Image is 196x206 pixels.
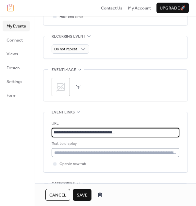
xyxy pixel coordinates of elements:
span: Save [77,192,88,198]
span: Categories [52,180,75,187]
a: My Account [128,5,151,11]
span: Upgrade 🚀 [160,5,186,11]
span: Recurring event [52,33,85,40]
span: Views [7,51,18,57]
a: Form [3,90,30,100]
span: Open in new tab [59,161,86,167]
span: Cancel [49,192,66,198]
a: My Events [3,21,30,31]
img: logo [7,4,14,11]
a: Settings [3,76,30,87]
a: Design [3,62,30,73]
a: Connect [3,35,30,45]
span: Connect [7,37,23,43]
span: Event links [52,109,75,116]
div: Text to display [52,141,178,147]
span: Settings [7,78,22,85]
span: Hide end time [59,14,83,20]
span: My Events [7,23,26,29]
span: Form [7,92,17,99]
span: Event image [52,67,76,73]
span: Design [7,65,20,71]
button: Cancel [45,189,70,201]
div: ; [52,78,70,96]
span: Do not repeat [54,45,77,53]
button: Upgrade🚀 [156,3,189,13]
a: Views [3,48,30,59]
a: Contact Us [101,5,122,11]
div: URL [52,120,178,127]
button: Save [73,189,91,201]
